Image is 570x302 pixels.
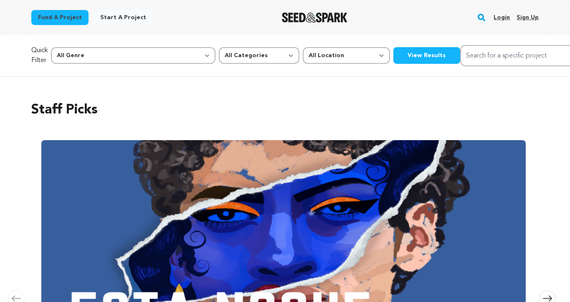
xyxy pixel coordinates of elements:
[31,45,48,65] p: Quick Filter
[494,11,510,24] a: Login
[282,13,347,23] a: Seed&Spark Homepage
[393,47,460,64] button: View Results
[94,10,153,25] a: Start a project
[282,13,347,23] img: Seed&Spark Logo Dark Mode
[31,10,89,25] a: Fund a project
[31,100,539,120] h2: Staff Picks
[517,11,539,24] a: Sign up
